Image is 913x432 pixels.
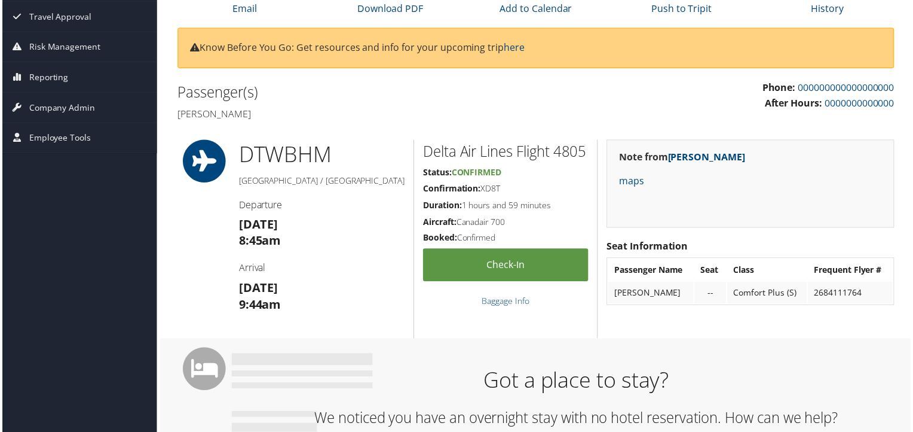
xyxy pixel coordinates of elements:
h5: [GEOGRAPHIC_DATA] / [GEOGRAPHIC_DATA] [238,176,405,188]
td: Comfort Plus (S) [729,284,809,305]
p: Know Before You Go: Get resources and info for your upcoming trip [189,41,884,56]
h5: Canadair 700 [423,217,589,229]
h1: DTW BHM [238,141,405,171]
th: Frequent Flyer # [810,261,895,282]
h4: [PERSON_NAME] [176,108,528,121]
span: Reporting [27,63,66,93]
span: Confirmed [452,168,502,179]
h5: Confirmed [423,233,589,245]
strong: [DATE] [238,281,277,297]
a: Baggage Info [482,297,530,308]
h4: Arrival [238,263,405,276]
div: -- [702,289,722,300]
h5: XD8T [423,184,589,196]
strong: Booked: [423,233,457,245]
strong: 8:45am [238,234,280,250]
strong: Note from [620,151,747,165]
td: 2684111764 [810,284,895,305]
strong: Phone: [764,81,798,95]
span: Travel Approval [27,2,90,32]
td: [PERSON_NAME] [609,284,695,305]
span: Company Admin [27,93,93,123]
strong: 9:44am [238,298,280,314]
span: Risk Management [27,32,99,62]
a: 0000000000000 [827,97,897,110]
strong: Confirmation: [423,184,481,195]
strong: Status: [423,168,452,179]
a: Check-in [423,250,589,283]
th: Seat [696,261,728,282]
span: Employee Tools [27,124,89,154]
th: Passenger Name [609,261,695,282]
strong: Duration: [423,200,462,212]
a: maps [620,175,645,188]
strong: Seat Information [608,241,690,254]
a: [PERSON_NAME] [669,151,747,165]
h5: 1 hours and 59 minutes [423,200,589,212]
a: here [504,41,525,54]
h4: Departure [238,199,405,212]
th: Class [729,261,809,282]
strong: After Hours: [767,97,825,110]
h2: Delta Air Lines Flight 4805 [423,142,589,163]
a: 000000000000000000 [800,81,897,95]
strong: Aircraft: [423,217,456,229]
h2: Passenger(s) [176,83,528,103]
strong: [DATE] [238,217,277,233]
